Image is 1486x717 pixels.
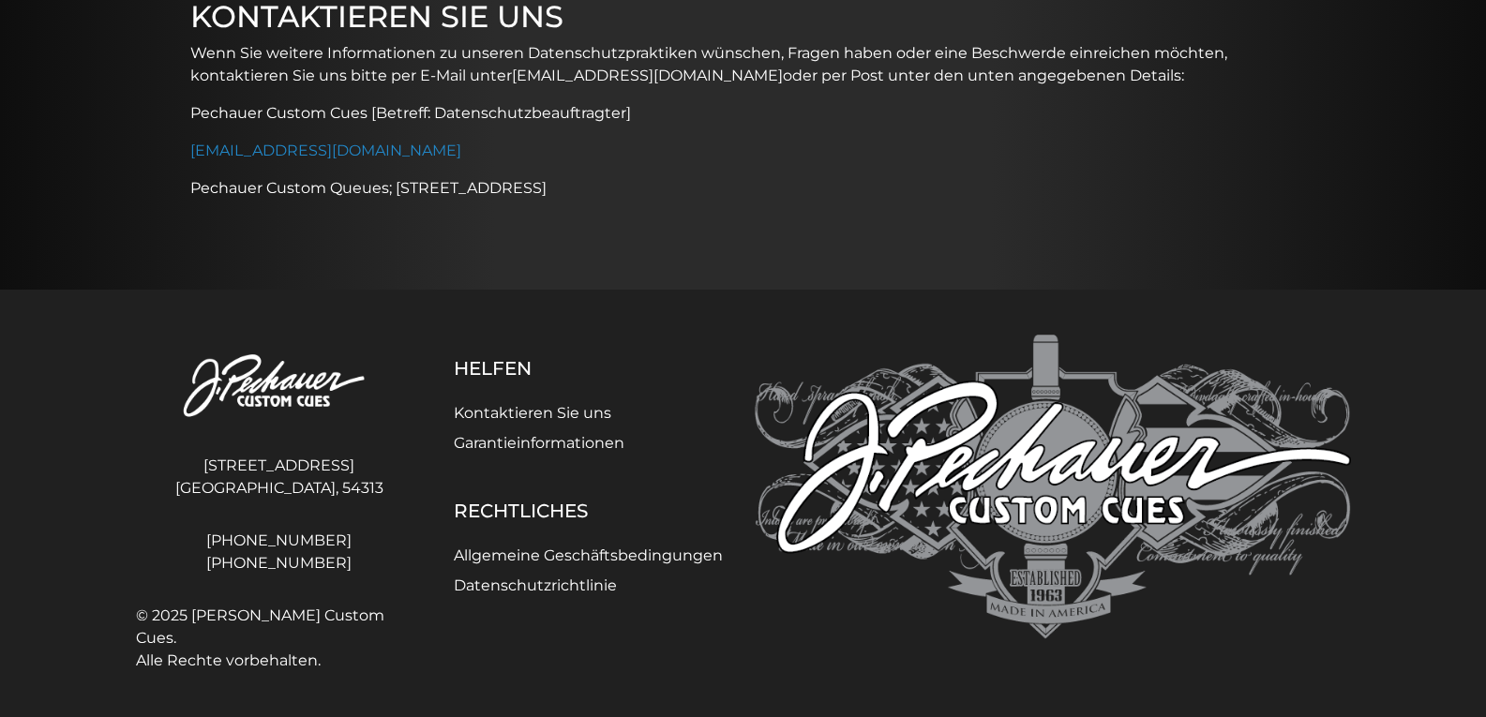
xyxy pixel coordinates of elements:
a: [EMAIL_ADDRESS][DOMAIN_NAME] [190,142,461,159]
font: Pechauer Custom Cues [Betreff: Datenschutzbeauftragter] [190,104,631,122]
a: Allgemeine Geschäftsbedingungen [454,546,723,564]
font: Alle Rechte vorbehalten. [136,651,321,669]
font: Helfen [454,357,532,380]
font: oder per Post unter den unten angegebenen Details: [783,67,1184,84]
a: [PHONE_NUMBER] [136,530,423,552]
img: Pechauer Custom Queues [136,335,423,439]
font: Wenn Sie weitere Informationen zu unseren Datenschutzpraktiken wünschen, Fragen haben oder eine B... [190,44,1227,84]
a: Kontaktieren Sie uns [454,404,611,422]
a: Garantieinformationen [454,434,624,452]
font: © 2025 [PERSON_NAME] Custom Cues. [136,606,384,647]
font: [EMAIL_ADDRESS][DOMAIN_NAME] [512,67,783,84]
font: [GEOGRAPHIC_DATA], 54313 [175,479,383,497]
img: Pechauer Custom Queues [755,335,1351,639]
font: Pechauer Custom Queues; [STREET_ADDRESS] [190,179,547,197]
font: [STREET_ADDRESS] [203,456,354,474]
font: [PHONE_NUMBER] [206,531,352,549]
font: [PHONE_NUMBER] [206,554,352,572]
a: Datenschutzrichtlinie [454,576,617,594]
a: [PHONE_NUMBER] [136,552,423,575]
font: Rechtliches [454,500,588,522]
